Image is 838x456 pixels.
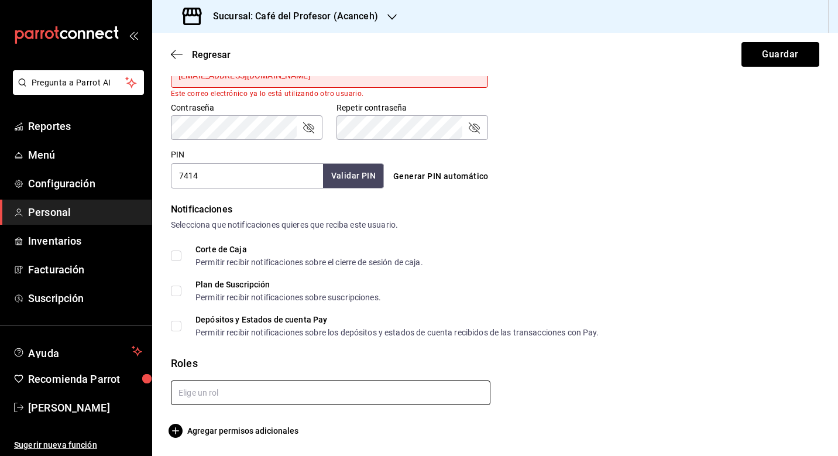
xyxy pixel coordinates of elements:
[171,90,488,98] p: Este correo electrónico ya lo está utilizando otro usuario.
[171,150,184,159] label: PIN
[171,424,298,438] button: Agregar permisos adicionales
[28,371,142,387] span: Recomienda Parrot
[336,104,488,112] label: Repetir contraseña
[171,380,490,405] input: Elige un rol
[171,49,231,60] button: Regresar
[195,316,599,324] div: Depósitos y Estados de cuenta Pay
[171,203,819,217] div: Notificaciones
[171,219,819,231] div: Selecciona que notificaciones quieres que reciba este usuario.
[195,328,599,337] div: Permitir recibir notificaciones sobre los depósitos y estados de cuenta recibidos de las transacc...
[28,262,142,277] span: Facturación
[195,280,381,289] div: Plan de Suscripción
[741,42,819,67] button: Guardar
[195,258,423,266] div: Permitir recibir notificaciones sobre el cierre de sesión de caja.
[14,439,142,451] span: Sugerir nueva función
[13,70,144,95] button: Pregunta a Parrot AI
[28,233,142,249] span: Inventarios
[467,121,481,135] button: passwordField
[32,77,126,89] span: Pregunta a Parrot AI
[28,290,142,306] span: Suscripción
[28,344,127,358] span: Ayuda
[389,166,493,187] button: Generar PIN automático
[28,118,142,134] span: Reportes
[8,85,144,97] a: Pregunta a Parrot AI
[28,400,142,416] span: [PERSON_NAME]
[323,164,384,188] button: Validar PIN
[195,245,423,253] div: Corte de Caja
[192,49,231,60] span: Regresar
[204,9,378,23] h3: Sucursal: Café del Profesor (Acanceh)
[28,204,142,220] span: Personal
[195,293,381,301] div: Permitir recibir notificaciones sobre suscripciones.
[28,147,142,163] span: Menú
[28,176,142,191] span: Configuración
[129,30,138,40] button: open_drawer_menu
[171,104,322,112] label: Contraseña
[301,121,315,135] button: passwordField
[171,163,323,188] input: 3 a 6 dígitos
[171,355,819,371] div: Roles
